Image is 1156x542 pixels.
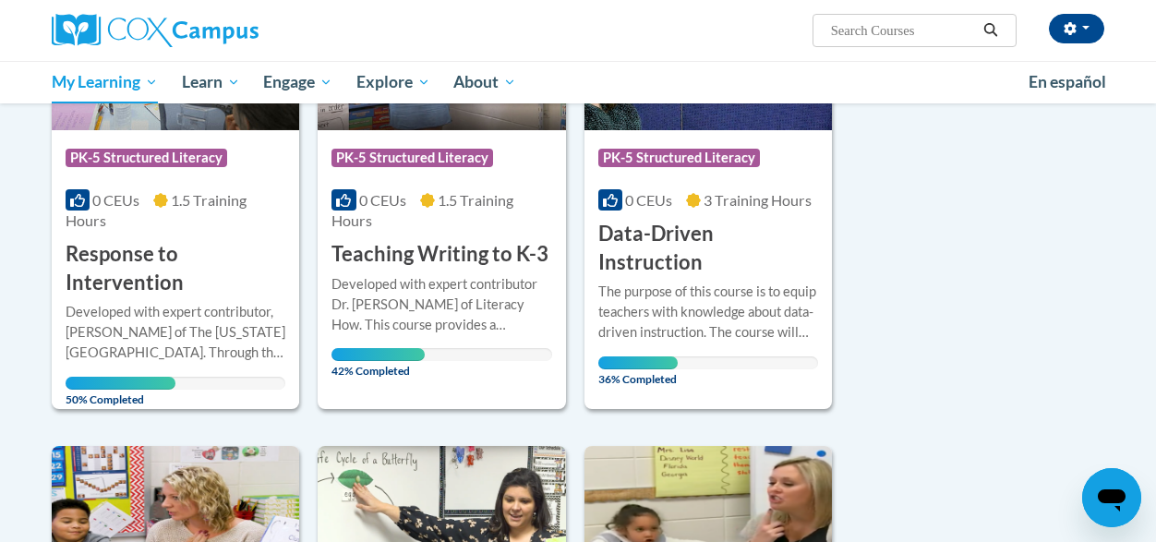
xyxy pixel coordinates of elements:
h3: Data-Driven Instruction [598,220,818,277]
span: En español [1029,72,1106,91]
div: Your progress [331,348,424,361]
span: PK-5 Structured Literacy [598,149,760,167]
a: Explore [344,61,442,103]
div: Developed with expert contributor Dr. [PERSON_NAME] of Literacy How. This course provides a resea... [331,274,551,335]
div: Main menu [38,61,1118,103]
span: 50% Completed [66,377,175,406]
a: About [442,61,529,103]
span: My Learning [52,71,158,93]
button: Search [977,19,1005,42]
h3: Response to Intervention [66,240,285,297]
div: Developed with expert contributor, [PERSON_NAME] of The [US_STATE][GEOGRAPHIC_DATA]. Through this... [66,302,285,363]
a: En español [1017,63,1118,102]
iframe: Button to launch messaging window [1082,468,1141,527]
span: 1.5 Training Hours [331,191,512,229]
span: About [453,71,516,93]
h3: Teaching Writing to K-3 [331,240,548,269]
span: Engage [263,71,332,93]
div: Your progress [66,377,175,390]
a: Learn [170,61,252,103]
span: Learn [182,71,240,93]
span: 3 Training Hours [704,191,812,209]
span: 0 CEUs [92,191,139,209]
span: PK-5 Structured Literacy [66,149,227,167]
a: Cox Campus [52,14,384,47]
span: 1.5 Training Hours [66,191,247,229]
span: PK-5 Structured Literacy [331,149,493,167]
input: Search Courses [829,19,977,42]
span: 0 CEUs [625,191,672,209]
span: 42% Completed [331,348,424,378]
span: 36% Completed [598,356,678,386]
a: Engage [251,61,344,103]
span: Explore [356,71,430,93]
img: Cox Campus [52,14,259,47]
div: The purpose of this course is to equip teachers with knowledge about data-driven instruction. The... [598,282,818,343]
button: Account Settings [1049,14,1104,43]
a: My Learning [40,61,170,103]
span: 0 CEUs [359,191,406,209]
div: Your progress [598,356,678,369]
